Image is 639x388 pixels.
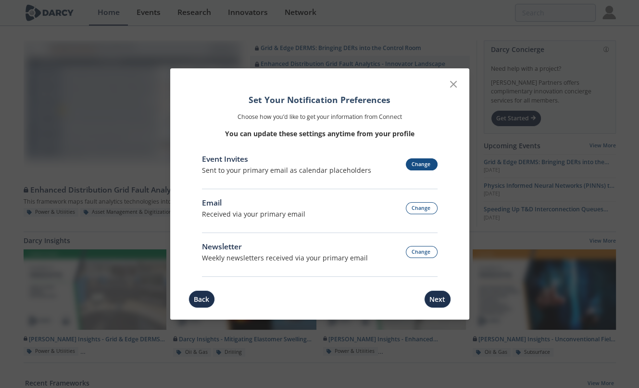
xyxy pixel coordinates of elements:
p: Choose how you’d like to get your information from Connect [202,113,438,121]
p: You can update these settings anytime from your profile [202,129,438,139]
button: Change [406,202,438,214]
button: Change [406,158,438,170]
div: Sent to your primary email as calendar placeholders [202,165,371,175]
button: Change [406,246,438,258]
div: Email [202,197,305,209]
div: Weekly newsletters received via your primary email [202,253,368,263]
p: Received via your primary email [202,209,305,219]
h1: Set Your Notification Preferences [202,93,438,106]
button: Next [424,290,451,308]
div: Newsletter [202,241,368,253]
div: Event Invites [202,154,371,165]
button: Back [188,290,215,308]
